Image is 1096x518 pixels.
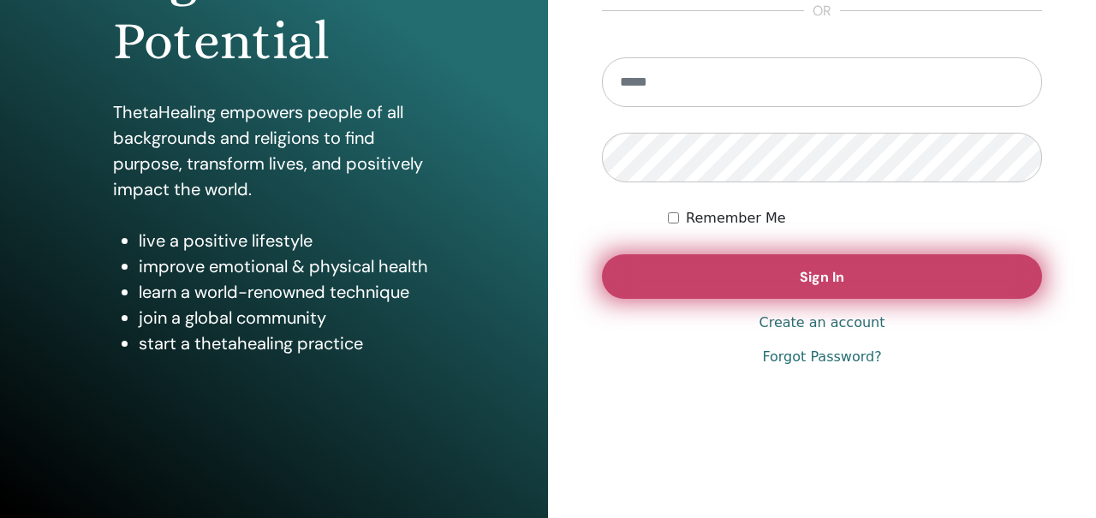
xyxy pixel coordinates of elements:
div: Keep me authenticated indefinitely or until I manually logout [668,208,1042,229]
button: Sign In [602,254,1042,299]
li: live a positive lifestyle [139,228,436,253]
li: learn a world-renowned technique [139,279,436,305]
a: Forgot Password? [762,347,881,367]
li: start a thetahealing practice [139,330,436,356]
span: Sign In [800,268,844,286]
li: improve emotional & physical health [139,253,436,279]
a: Create an account [759,313,885,333]
li: join a global community [139,305,436,330]
p: ThetaHealing empowers people of all backgrounds and religions to find purpose, transform lives, a... [113,99,436,202]
span: or [804,1,840,21]
label: Remember Me [686,208,786,229]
